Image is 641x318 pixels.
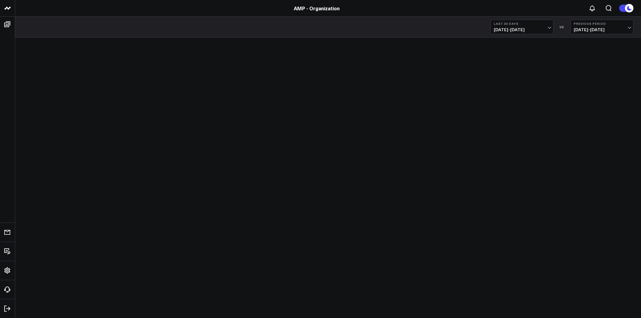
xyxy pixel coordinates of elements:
[574,27,630,32] span: [DATE] - [DATE]
[490,20,553,34] button: Last 30 Days[DATE]-[DATE]
[494,22,550,25] b: Last 30 Days
[574,22,630,25] b: Previous Period
[494,27,550,32] span: [DATE] - [DATE]
[570,20,633,34] button: Previous Period[DATE]-[DATE]
[556,25,567,29] div: VS
[294,5,340,12] a: AMP - Organization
